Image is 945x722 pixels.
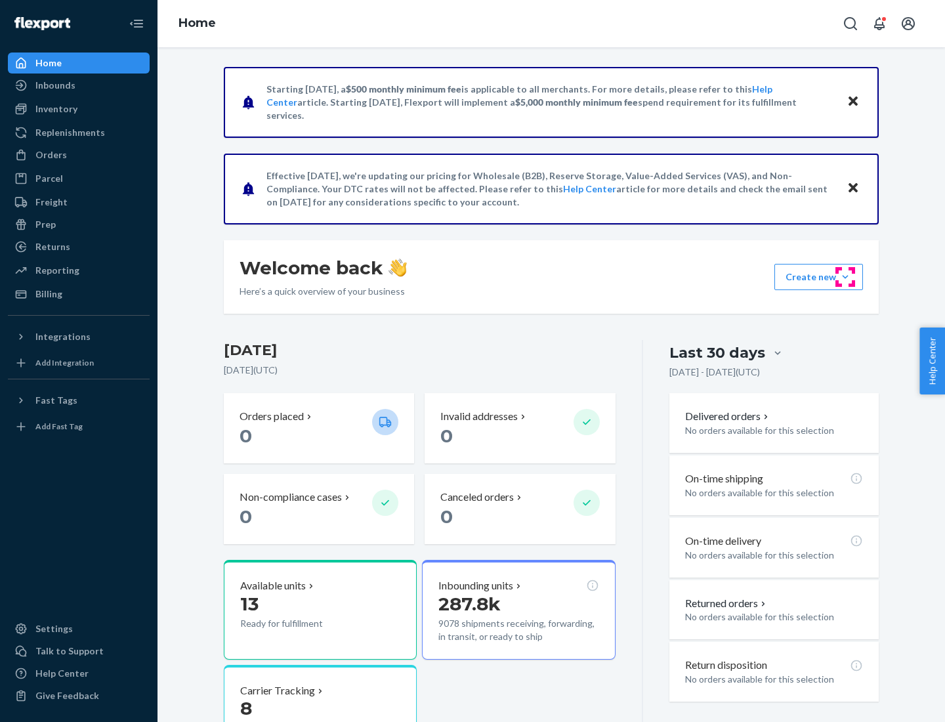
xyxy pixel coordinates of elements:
[240,593,259,615] span: 13
[440,505,453,528] span: 0
[8,641,150,662] a: Talk to Support
[685,409,771,424] button: Delivered orders
[35,102,77,116] div: Inventory
[8,144,150,165] a: Orders
[35,148,67,161] div: Orders
[8,75,150,96] a: Inbounds
[895,11,921,37] button: Open account menu
[515,96,638,108] span: $5,000 monthly minimum fee
[35,196,68,209] div: Freight
[14,17,70,30] img: Flexport logo
[774,264,863,290] button: Create new
[8,416,150,437] a: Add Fast Tag
[35,622,73,635] div: Settings
[8,260,150,281] a: Reporting
[8,214,150,235] a: Prep
[438,617,598,643] p: 9078 shipments receiving, forwarding, in transit, or ready to ship
[224,393,414,463] button: Orders placed 0
[35,79,75,92] div: Inbounds
[240,697,252,719] span: 8
[35,240,70,253] div: Returns
[438,593,501,615] span: 287.8k
[8,168,150,189] a: Parcel
[266,83,834,122] p: Starting [DATE], a is applicable to all merchants. For more details, please refer to this article...
[685,610,863,624] p: No orders available for this selection
[845,179,862,198] button: Close
[35,689,99,702] div: Give Feedback
[178,16,216,30] a: Home
[35,421,83,432] div: Add Fast Tag
[685,549,863,562] p: No orders available for this selection
[240,490,342,505] p: Non-compliance cases
[669,366,760,379] p: [DATE] - [DATE] ( UTC )
[240,617,362,630] p: Ready for fulfillment
[685,534,761,549] p: On-time delivery
[266,169,834,209] p: Effective [DATE], we're updating our pricing for Wholesale (B2B), Reserve Storage, Value-Added Se...
[685,658,767,673] p: Return disposition
[35,667,89,680] div: Help Center
[240,425,252,447] span: 0
[240,256,407,280] h1: Welcome back
[388,259,407,277] img: hand-wave emoji
[35,357,94,368] div: Add Integration
[440,490,514,505] p: Canceled orders
[35,56,62,70] div: Home
[224,560,417,660] button: Available units13Ready for fulfillment
[35,645,104,658] div: Talk to Support
[240,505,252,528] span: 0
[669,343,765,363] div: Last 30 days
[685,424,863,437] p: No orders available for this selection
[438,578,513,593] p: Inbounding units
[224,364,616,377] p: [DATE] ( UTC )
[240,409,304,424] p: Orders placed
[35,287,62,301] div: Billing
[240,578,306,593] p: Available units
[8,192,150,213] a: Freight
[8,663,150,684] a: Help Center
[8,390,150,411] button: Fast Tags
[685,673,863,686] p: No orders available for this selection
[168,5,226,43] ol: breadcrumbs
[422,560,615,660] button: Inbounding units287.8k9078 shipments receiving, forwarding, in transit, or ready to ship
[440,409,518,424] p: Invalid addresses
[240,683,315,698] p: Carrier Tracking
[8,326,150,347] button: Integrations
[425,393,615,463] button: Invalid addresses 0
[224,474,414,544] button: Non-compliance cases 0
[685,596,768,611] button: Returned orders
[8,685,150,706] button: Give Feedback
[685,486,863,499] p: No orders available for this selection
[8,98,150,119] a: Inventory
[8,618,150,639] a: Settings
[35,126,105,139] div: Replenishments
[8,284,150,305] a: Billing
[224,340,616,361] h3: [DATE]
[35,394,77,407] div: Fast Tags
[35,218,56,231] div: Prep
[866,11,892,37] button: Open notifications
[845,93,862,112] button: Close
[8,122,150,143] a: Replenishments
[425,474,615,544] button: Canceled orders 0
[8,53,150,74] a: Home
[35,330,91,343] div: Integrations
[837,11,864,37] button: Open Search Box
[685,471,763,486] p: On-time shipping
[8,352,150,373] a: Add Integration
[440,425,453,447] span: 0
[240,285,407,298] p: Here’s a quick overview of your business
[123,11,150,37] button: Close Navigation
[563,183,616,194] a: Help Center
[35,264,79,277] div: Reporting
[35,172,63,185] div: Parcel
[346,83,461,95] span: $500 monthly minimum fee
[919,328,945,394] button: Help Center
[8,236,150,257] a: Returns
